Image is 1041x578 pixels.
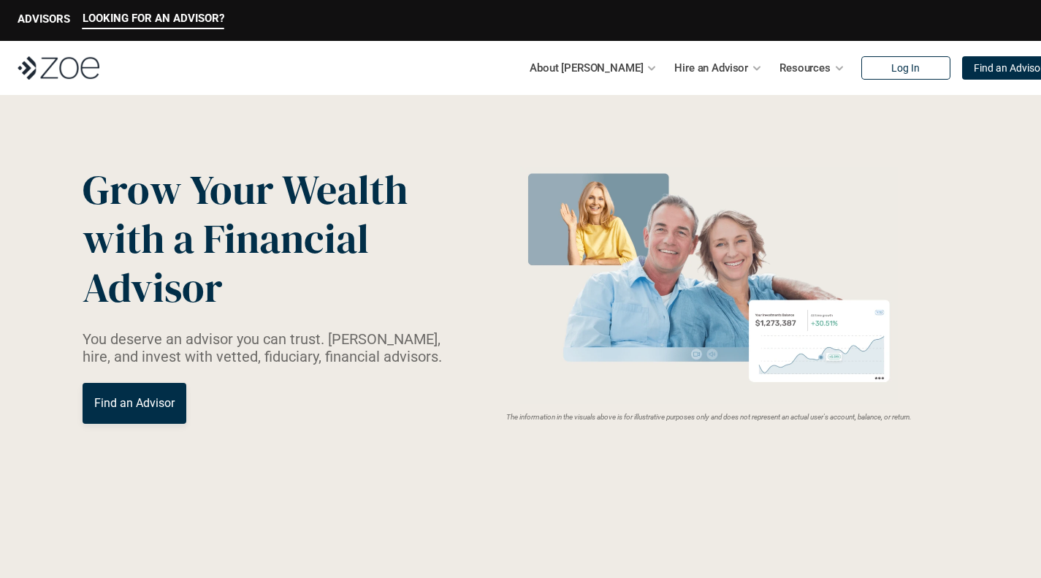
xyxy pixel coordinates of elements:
[83,210,378,316] span: with a Financial Advisor
[514,167,904,404] img: Zoe Financial Hero Image
[530,57,643,79] p: About [PERSON_NAME]
[83,161,408,218] span: Grow Your Wealth
[891,62,920,75] p: Log In
[94,396,175,410] p: Find an Advisor
[83,12,224,25] p: LOOKING FOR AN ADVISOR?
[83,383,186,424] a: Find an Advisor
[861,56,950,80] a: Log In
[674,57,748,79] p: Hire an Advisor
[779,57,831,79] p: Resources
[18,12,70,26] p: ADVISORS
[83,330,460,365] p: You deserve an advisor you can trust. [PERSON_NAME], hire, and invest with vetted, fiduciary, fin...
[506,413,912,421] em: The information in the visuals above is for illustrative purposes only and does not represent an ...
